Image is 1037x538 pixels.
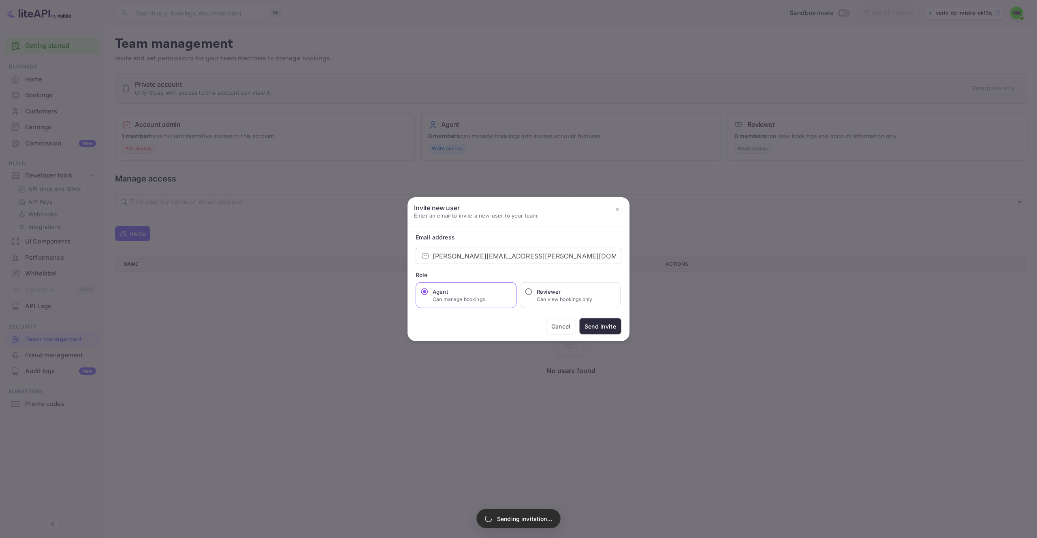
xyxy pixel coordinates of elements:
h6: Reviewer [537,288,592,296]
p: Can view bookings only [537,296,592,303]
button: Cancel [546,318,576,335]
div: Role [416,271,621,279]
h6: Invite new user [414,203,539,211]
p: Can manage bookings [433,296,485,303]
div: Email address [416,233,621,241]
p: Sending invitation... [497,515,552,523]
input: example@nuitee.com [433,248,621,264]
button: Send Invite [579,318,621,335]
h6: Agent [433,288,485,296]
p: Enter an email to invite a new user to your team. [414,211,539,220]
